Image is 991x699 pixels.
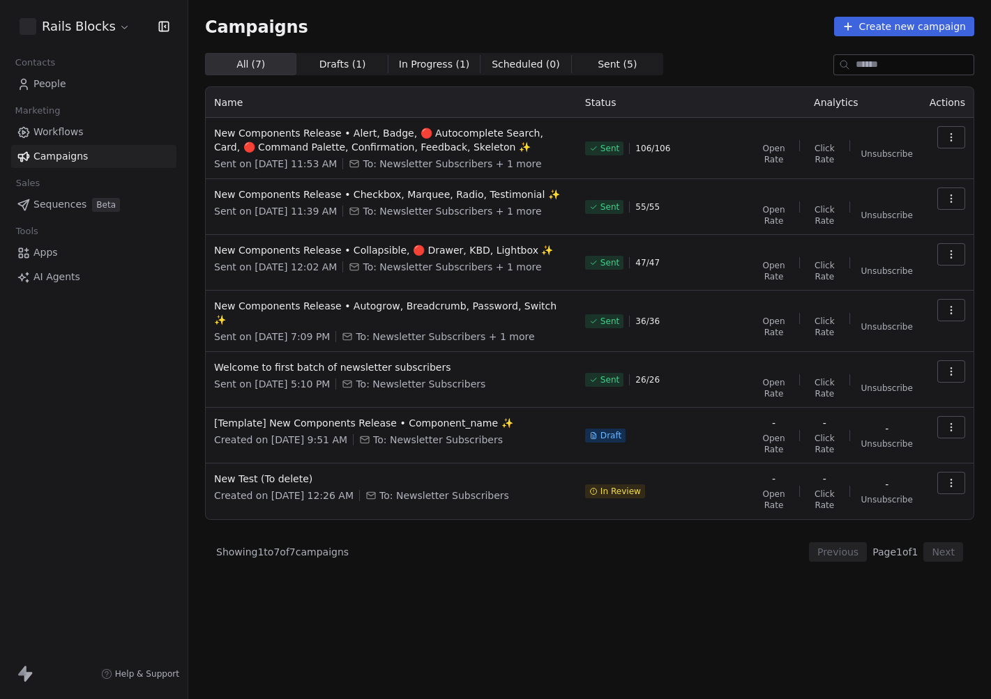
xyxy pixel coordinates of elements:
span: New Components Release • Collapsible, 🔴 Drawer, KBD, Lightbox ✨ [214,243,568,257]
span: In Review [600,486,641,497]
span: Unsubscribe [861,321,913,332]
span: Open Rate [759,433,788,455]
span: Open Rate [759,316,788,338]
span: Welcome to first batch of newsletter subscribers [214,360,568,374]
span: In Progress ( 1 ) [399,57,470,72]
span: 36 / 36 [635,316,660,327]
span: Rails Blocks [42,17,116,36]
span: Sent [600,143,619,154]
button: Next [923,542,963,562]
span: Click Rate [811,143,838,165]
span: Sent on [DATE] 11:39 AM [214,204,337,218]
span: Scheduled ( 0 ) [492,57,560,72]
span: To: Newsletter Subscribers [373,433,503,447]
span: To: Newsletter Subscribers + 1 more [356,330,534,344]
span: Page 1 of 1 [872,545,918,559]
span: Created on [DATE] 9:51 AM [214,433,347,447]
span: - [885,477,888,491]
a: People [11,72,176,95]
button: Rails Blocks [17,15,133,38]
span: Sequences [33,197,86,212]
span: To: Newsletter Subscribers + 1 more [363,260,541,274]
a: Apps [11,241,176,264]
span: - [885,422,888,436]
span: Open Rate [759,204,788,226]
span: People [33,77,66,91]
span: 106 / 106 [635,143,670,154]
span: Click Rate [811,489,838,511]
span: Sent on [DATE] 5:10 PM [214,377,330,391]
th: Name [206,87,577,118]
button: Previous [809,542,867,562]
span: Apps [33,245,58,260]
span: AI Agents [33,270,80,284]
span: To: Newsletter Subscribers + 1 more [363,157,541,171]
span: Help & Support [115,668,179,679]
span: To: Newsletter Subscribers [356,377,485,391]
a: Help & Support [101,668,179,679]
span: Showing 1 to 7 of 7 campaigns [216,545,349,559]
span: 26 / 26 [635,374,660,385]
span: - [823,472,826,486]
button: Create new campaign [834,17,974,36]
span: Campaigns [33,149,88,164]
span: Unsubscribe [861,210,913,221]
a: Workflows [11,121,176,144]
span: Unsubscribe [861,148,913,160]
span: To: Newsletter Subscribers [379,489,509,502]
span: New Components Release • Autogrow, Breadcrumb, Password, Switch ✨ [214,299,568,327]
a: Campaigns [11,145,176,168]
span: Click Rate [811,377,838,399]
span: - [772,416,776,430]
span: Marketing [9,100,66,121]
span: Unsubscribe [861,266,913,277]
span: Click Rate [811,204,838,226]
span: [Template] New Components Release • Component_name ✨ [214,416,568,430]
span: Campaigns [205,17,308,36]
span: Draft [600,430,621,441]
span: New Components Release • Checkbox, Marquee, Radio, Testimonial ✨ [214,187,568,201]
span: Workflows [33,125,84,139]
span: 55 / 55 [635,201,660,213]
a: AI Agents [11,266,176,289]
th: Analytics [751,87,921,118]
span: To: Newsletter Subscribers + 1 more [363,204,541,218]
th: Status [577,87,751,118]
span: Sent [600,257,619,268]
span: Unsubscribe [861,438,913,450]
span: Click Rate [811,260,838,282]
span: Unsubscribe [861,383,913,394]
span: Sent on [DATE] 7:09 PM [214,330,330,344]
span: Open Rate [759,260,788,282]
span: Click Rate [811,433,838,455]
span: Sent [600,374,619,385]
span: Click Rate [811,316,838,338]
th: Actions [921,87,974,118]
span: Sent on [DATE] 12:02 AM [214,260,337,274]
span: Sent on [DATE] 11:53 AM [214,157,337,171]
span: Open Rate [759,489,788,511]
span: Sent [600,201,619,213]
span: Unsubscribe [861,494,913,505]
span: - [823,416,826,430]
a: SequencesBeta [11,193,176,216]
span: Sent [600,316,619,327]
span: Sales [10,173,46,194]
span: Beta [92,198,120,212]
span: Open Rate [759,377,788,399]
span: New Components Release • Alert, Badge, 🔴 Autocomplete Search, Card, 🔴 Command Palette, Confirmati... [214,126,568,154]
span: New Test (To delete) [214,472,568,486]
span: Tools [10,221,44,242]
span: - [772,472,776,486]
span: Created on [DATE] 12:26 AM [214,489,354,502]
span: Open Rate [759,143,788,165]
span: Sent ( 5 ) [598,57,637,72]
span: Drafts ( 1 ) [319,57,366,72]
span: Contacts [9,52,61,73]
span: 47 / 47 [635,257,660,268]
